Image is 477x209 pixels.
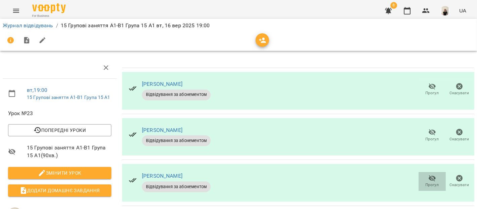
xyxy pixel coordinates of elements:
[3,22,474,30] nav: breadcrumb
[450,136,469,142] span: Скасувати
[8,167,111,179] button: Змінити урок
[32,3,66,13] img: Voopty Logo
[419,172,446,191] button: Прогул
[390,2,397,9] span: 8
[61,22,210,30] p: 15 Групові заняття А1-В1 Група 15 А1 вт, 16 вер 2025 19:00
[3,22,53,29] a: Журнал відвідувань
[27,87,47,93] a: вт , 19:00
[142,92,211,98] span: Відвідування за абонементом
[142,173,182,179] a: [PERSON_NAME]
[8,124,111,136] button: Попередні уроки
[440,6,450,15] img: a3bfcddf6556b8c8331b99a2d66cc7fb.png
[142,184,211,190] span: Відвідування за абонементом
[8,184,111,197] button: Додати домашнє завдання
[450,182,469,188] span: Скасувати
[459,7,466,14] span: UA
[457,4,469,17] button: UA
[13,186,106,195] span: Додати домашнє завдання
[142,127,182,133] a: [PERSON_NAME]
[450,90,469,96] span: Скасувати
[13,126,106,134] span: Попередні уроки
[426,182,439,188] span: Прогул
[8,109,111,117] span: Урок №23
[419,126,446,145] button: Прогул
[446,126,473,145] button: Скасувати
[8,3,24,19] button: Menu
[446,172,473,191] button: Скасувати
[446,80,473,99] button: Скасувати
[27,95,110,100] a: 15 Групові заняття А1-В1 Група 15 А1
[56,22,58,30] li: /
[426,90,439,96] span: Прогул
[142,81,182,87] a: [PERSON_NAME]
[419,80,446,99] button: Прогул
[142,138,211,144] span: Відвідування за абонементом
[32,14,66,18] span: For Business
[27,144,111,160] span: 15 Групові заняття А1-В1 Група 15 А1 ( 90 хв. )
[426,136,439,142] span: Прогул
[13,169,106,177] span: Змінити урок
